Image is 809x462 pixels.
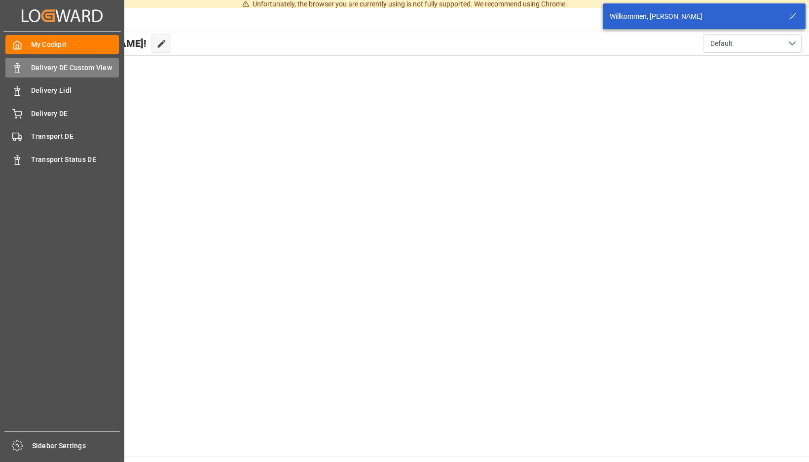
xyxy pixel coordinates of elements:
span: My Cockpit [31,39,119,50]
span: Default [710,38,733,49]
span: Delivery DE [31,109,119,119]
span: Delivery DE Custom View [31,63,119,73]
button: open menu [703,34,802,53]
div: Willkommen, [PERSON_NAME] [610,11,779,22]
a: Transport DE [5,127,119,146]
span: Delivery Lidl [31,85,119,96]
a: Delivery Lidl [5,81,119,100]
a: Transport Status DE [5,150,119,169]
a: My Cockpit [5,35,119,54]
span: Sidebar Settings [32,441,120,451]
a: Delivery DE Custom View [5,58,119,77]
span: Transport Status DE [31,154,119,165]
a: Delivery DE [5,104,119,123]
span: Transport DE [31,131,119,142]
